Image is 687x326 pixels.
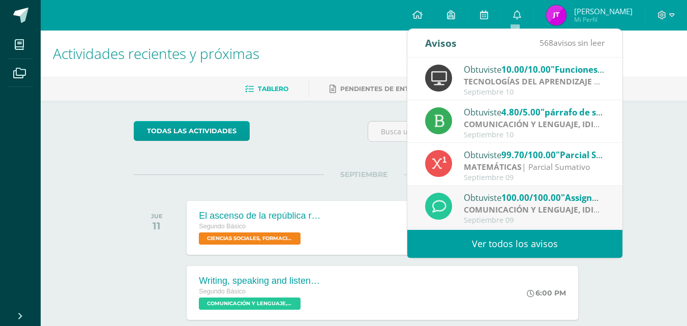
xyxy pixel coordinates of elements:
[330,81,427,97] a: Pendientes de entrega
[501,149,556,161] span: 99.70/100.00
[199,288,246,295] span: Segundo Básico
[258,85,288,93] span: Tablero
[151,220,163,232] div: 11
[464,216,605,225] div: Septiembre 09
[501,192,561,203] span: 100.00/100.00
[540,37,605,48] span: avisos sin leer
[464,88,605,97] div: Septiembre 10
[464,118,605,130] div: | Proyecto de práctica
[464,161,605,173] div: | Parcial Sumativo
[574,15,633,24] span: Mi Perfil
[464,76,678,87] strong: TECNOLOGÍAS DEL APRENDIZAJE Y LA COMUNICACIÓN
[464,148,605,161] div: Obtuviste en
[199,223,246,230] span: Segundo Básico
[464,118,652,130] strong: COMUNICACIÓN Y LENGUAJE, IDIOMA ESPAÑOL
[546,5,566,25] img: 12c8e9fd370cddd27b8f04261aae6b27.png
[574,6,633,16] span: [PERSON_NAME]
[199,276,321,286] div: Writing, speaking and listening.
[464,131,605,139] div: Septiembre 10
[551,64,650,75] span: "Funciones Lógicas (SI)"
[464,63,605,76] div: Obtuviste en
[501,106,541,118] span: 4.80/5.00
[464,173,605,182] div: Septiembre 09
[556,149,635,161] span: "Parcial Sumativo"
[464,204,605,216] div: | Guided Practice
[501,64,551,75] span: 10.00/10.00
[464,161,522,172] strong: MATEMÁTICAS
[425,29,457,57] div: Avisos
[324,170,404,179] span: SEPTIEMBRE
[407,230,622,258] a: Ver todos los avisos
[541,106,638,118] span: "párrafo de secuencia"
[527,288,566,298] div: 6:00 PM
[368,122,593,141] input: Busca una actividad próxima aquí...
[464,105,605,118] div: Obtuviste en
[151,213,163,220] div: JUE
[464,76,605,87] div: | Proyecto de dominio
[199,211,321,221] div: El ascenso de la república romana
[134,121,250,141] a: todas las Actividades
[199,232,301,245] span: CIENCIAS SOCIALES, FORMACIÓN CIUDADANA E INTERCULTURALIDAD 'Sección B'
[464,204,665,215] strong: COMUNICACIÓN Y LENGUAJE, IDIOMA EXTRANJERO
[464,191,605,204] div: Obtuviste en
[540,37,553,48] span: 568
[340,85,427,93] span: Pendientes de entrega
[53,44,259,63] span: Actividades recientes y próximas
[199,298,301,310] span: COMUNICACIÓN Y LENGUAJE, IDIOMA EXTRANJERO 'Sección B'
[245,81,288,97] a: Tablero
